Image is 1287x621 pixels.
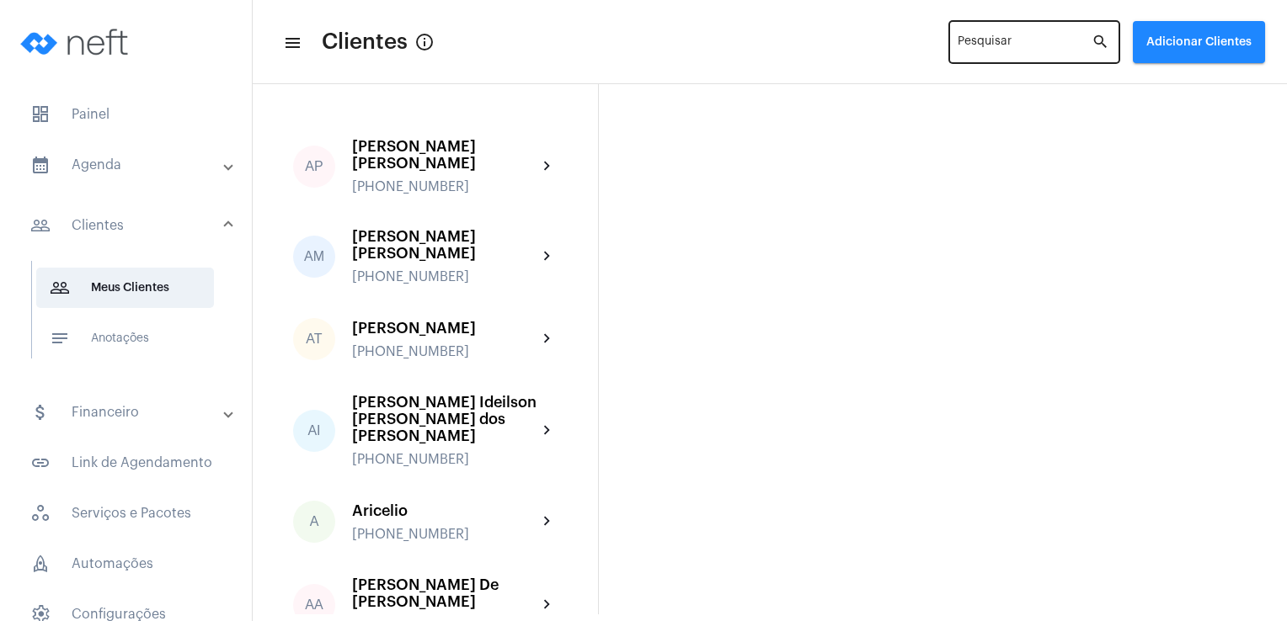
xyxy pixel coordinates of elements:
span: Anotações [36,318,214,358]
mat-icon: chevron_right [537,329,558,349]
mat-panel-title: Clientes [30,215,225,236]
mat-expansion-panel-header: sidenav iconAgenda [10,145,252,185]
mat-expansion-panel-header: sidenav iconFinanceiro [10,392,252,433]
div: [PERSON_NAME] [PERSON_NAME] [352,228,537,262]
div: [PHONE_NUMBER] [352,527,537,542]
span: Serviços e Pacotes [17,493,235,533]
mat-icon: sidenav icon [283,33,300,53]
mat-expansion-panel-header: sidenav iconClientes [10,199,252,252]
div: AP [293,146,335,188]
span: Meus Clientes [36,268,214,308]
div: AI [293,410,335,452]
div: [PERSON_NAME] [352,320,537,337]
div: AM [293,236,335,278]
mat-panel-title: Agenda [30,155,225,175]
div: [PHONE_NUMBER] [352,269,537,284]
div: AT [293,318,335,360]
mat-icon: sidenav icon [50,328,70,348]
mat-icon: chevron_right [537,421,558,441]
mat-icon: chevron_right [537,247,558,267]
span: Automações [17,544,235,584]
span: Link de Agendamento [17,443,235,483]
span: Clientes [322,29,408,56]
mat-icon: search [1092,32,1112,52]
mat-icon: chevron_right [537,595,558,615]
mat-icon: sidenav icon [30,402,51,422]
div: [PERSON_NAME] De [PERSON_NAME] [352,576,537,610]
div: [PERSON_NAME] [PERSON_NAME] [352,138,537,172]
input: Pesquisar [958,39,1092,52]
mat-icon: sidenav icon [30,155,51,175]
span: Adicionar Clientes [1146,36,1252,48]
mat-icon: sidenav icon [50,278,70,298]
div: Aricelio [352,502,537,519]
mat-icon: sidenav icon [30,215,51,236]
mat-icon: Button that displays a tooltip when focused or hovered over [414,32,435,52]
mat-icon: chevron_right [537,512,558,532]
span: sidenav icon [30,503,51,523]
mat-icon: sidenav icon [30,453,51,473]
div: [PHONE_NUMBER] [352,344,537,359]
img: logo-neft-novo-2.png [13,8,140,76]
div: [PERSON_NAME] Ideilson [PERSON_NAME] dos [PERSON_NAME] [352,394,537,444]
div: [PHONE_NUMBER] [352,452,537,467]
span: sidenav icon [30,104,51,125]
div: A [293,501,335,543]
button: Adicionar Clientes [1133,21,1265,63]
mat-icon: chevron_right [537,157,558,177]
mat-panel-title: Financeiro [30,402,225,422]
span: Painel [17,94,235,135]
div: sidenav iconClientes [10,252,252,382]
button: Button that displays a tooltip when focused or hovered over [408,25,441,59]
span: sidenav icon [30,554,51,574]
div: [PHONE_NUMBER] [352,179,537,194]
